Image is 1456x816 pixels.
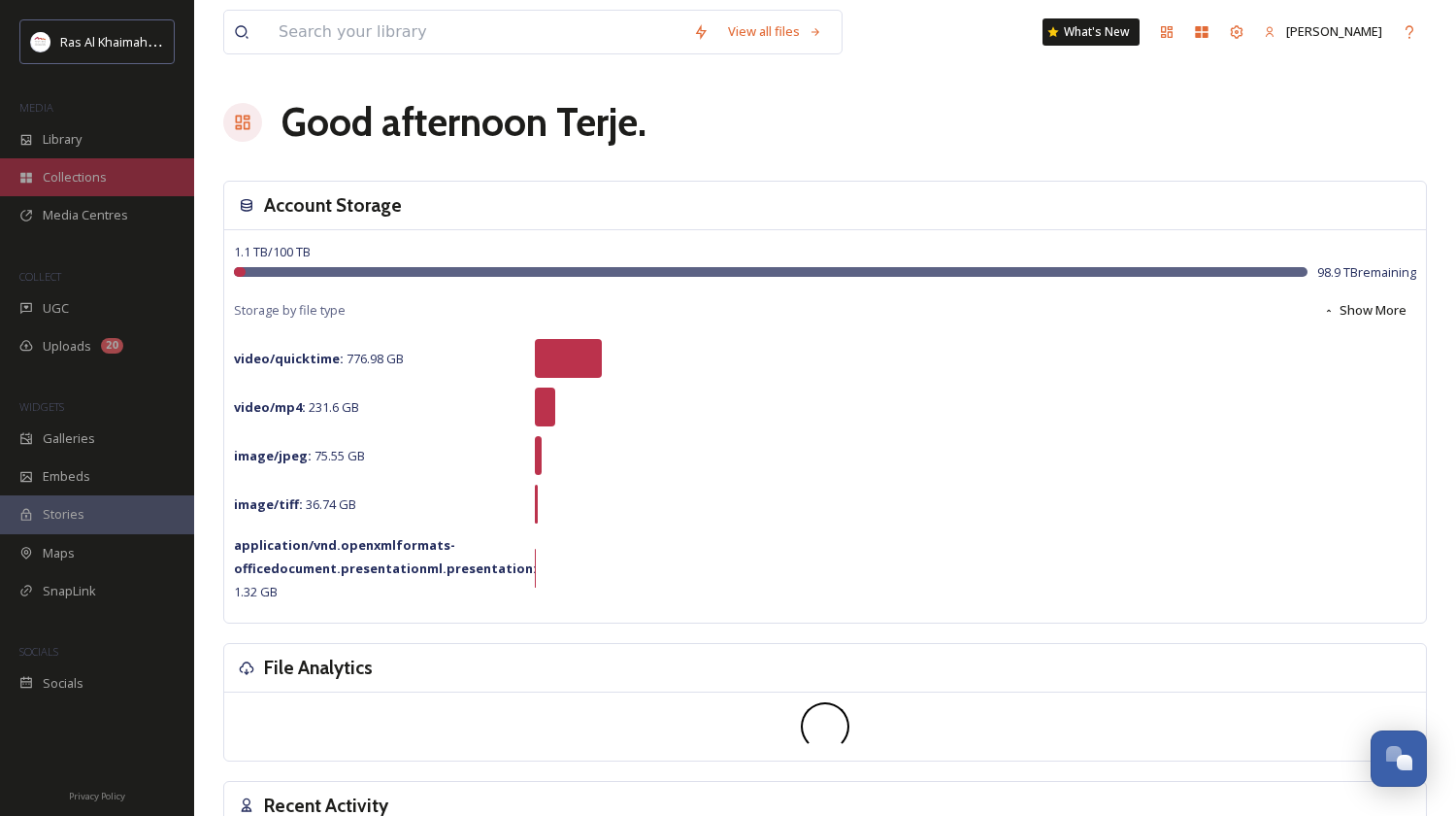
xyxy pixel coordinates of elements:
[234,495,303,513] strong: image/tiff :
[43,582,96,600] span: SnapLink
[1371,731,1427,787] button: Open Chat
[43,168,107,187] span: Collections
[1313,291,1416,329] button: Show More
[234,447,312,464] strong: image/jpeg :
[269,11,683,53] input: Search your library
[19,399,64,414] span: WIDGETS
[43,467,90,486] span: Embeds
[101,338,123,354] div: 20
[19,100,53,115] span: MEDIA
[234,536,537,577] strong: application/vnd.openxmlformats-officedocument.presentationml.presentation :
[1254,13,1392,51] a: [PERSON_NAME]
[43,206,128,224] span: Media Centres
[234,398,306,416] strong: video/mp4 :
[234,495,356,513] span: 36.74 GB
[43,337,91,356] span: Uploads
[1042,18,1140,46] a: What's New
[234,243,311,260] span: 1.1 TB / 100 TB
[43,674,83,693] span: Socials
[43,130,82,149] span: Library
[1317,263,1416,282] span: 98.9 TB remaining
[43,299,69,318] span: UGC
[234,398,359,416] span: 231.6 GB
[718,13,832,51] a: View all files
[234,301,346,320] span: Storage by file type
[264,191,402,220] h3: Account Storage
[234,350,344,367] strong: video/quicktime :
[69,783,125,806] a: Privacy Policy
[60,32,335,51] span: Ras Al Khaimah Tourism Development Authority
[1286,22,1382,40] span: [PERSON_NAME]
[281,93,646,152] h1: Good afternoon Terje .
[234,447,365,464] span: 75.55 GB
[69,790,125,802] span: Privacy Policy
[31,32,50,51] img: Logo_RAKTDA_RGB-01.png
[43,505,84,524] span: Stories
[19,269,61,284] span: COLLECT
[43,544,75,562] span: Maps
[19,644,58,659] span: SOCIALS
[234,536,537,600] span: 1.32 GB
[234,350,404,367] span: 776.98 GB
[264,654,373,682] h3: File Analytics
[43,429,95,448] span: Galleries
